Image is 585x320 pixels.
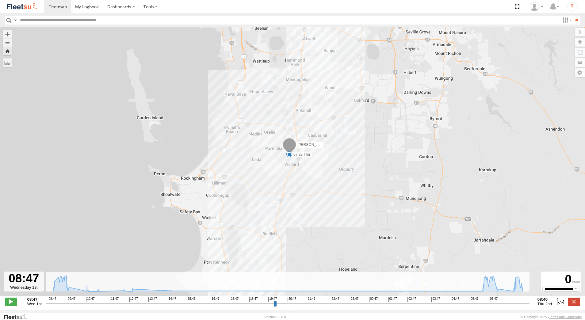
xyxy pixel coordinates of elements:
[187,297,195,302] span: 15:47
[148,297,157,302] span: 13:47
[369,297,378,302] span: 00:47
[110,297,119,302] span: 11:47
[537,302,552,306] span: Thu 2nd Oct 2025
[289,152,312,157] label: 07:22 Thu
[542,272,580,287] div: 0
[489,297,498,302] span: 06:47
[27,297,42,302] strong: 08:47
[388,297,397,302] span: 01:47
[549,315,582,319] a: Terms and Conditions
[48,297,56,302] span: 08:47
[297,143,372,147] span: [PERSON_NAME] - 1GOI926 - 0475 377 301
[451,297,459,302] span: 04:47
[568,298,580,306] label: Close
[307,297,315,302] span: 21:47
[567,2,577,12] i: ?
[129,297,138,302] span: 12:47
[3,30,12,38] button: Zoom in
[230,297,239,302] span: 17:47
[265,315,288,319] div: Version: 308.01
[268,297,277,302] span: 19:47
[331,297,339,302] span: 22:47
[67,297,75,302] span: 09:47
[575,68,585,77] label: Map Settings
[13,16,18,25] label: Search Query
[560,16,573,25] label: Search Filter Options
[537,297,552,302] strong: 08:40
[6,2,38,11] img: fleetsu-logo-horizontal.svg
[3,38,12,47] button: Zoom out
[5,298,17,306] label: Play/Stop
[528,2,545,11] div: TheMaker Systems
[521,315,582,319] div: © Copyright 2025 -
[431,297,440,302] span: 03:47
[211,297,220,302] span: 16:47
[86,297,95,302] span: 10:47
[3,314,32,320] a: Visit our Website
[288,297,296,302] span: 20:47
[3,58,12,67] label: Measure
[27,302,42,306] span: Wed 1st Oct 2025
[470,297,479,302] span: 05:47
[350,297,358,302] span: 23:47
[3,47,12,55] button: Zoom Home
[168,297,176,302] span: 14:47
[407,297,416,302] span: 02:47
[249,297,258,302] span: 18:47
